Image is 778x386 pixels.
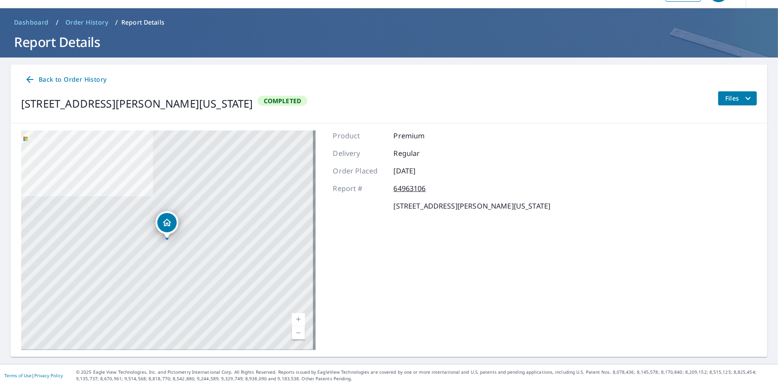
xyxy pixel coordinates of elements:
[11,33,767,51] h1: Report Details
[333,130,386,141] p: Product
[4,372,32,379] a: Terms of Use
[258,97,307,105] span: Completed
[14,18,49,27] span: Dashboard
[292,313,305,326] a: Current Level 17, Zoom In
[394,184,426,193] tcxspan: Call 64963106 via 3CX
[115,17,118,28] li: /
[156,211,178,238] div: Dropped pin, building 1, Residential property, 126 Burnside St Washington, MO 63090
[25,74,106,85] span: Back to Order History
[121,18,164,27] p: Report Details
[394,201,551,211] p: [STREET_ADDRESS][PERSON_NAME][US_STATE]
[718,91,757,105] button: filesDropdownBtn-64963106
[34,372,63,379] a: Privacy Policy
[76,369,774,382] p: © 2025 Eagle View Technologies, Inc. and Pictometry International Corp. All Rights Reserved. Repo...
[333,166,386,176] p: Order Placed
[65,18,108,27] span: Order History
[21,72,110,88] a: Back to Order History
[394,148,447,159] p: Regular
[725,93,753,104] span: Files
[333,183,386,194] p: Report #
[11,15,52,29] a: Dashboard
[21,96,253,112] div: [STREET_ADDRESS][PERSON_NAME][US_STATE]
[4,373,63,378] p: |
[62,15,112,29] a: Order History
[292,326,305,339] a: Current Level 17, Zoom Out
[11,15,767,29] nav: breadcrumb
[333,148,386,159] p: Delivery
[56,17,58,28] li: /
[394,166,447,176] p: [DATE]
[394,130,447,141] p: Premium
